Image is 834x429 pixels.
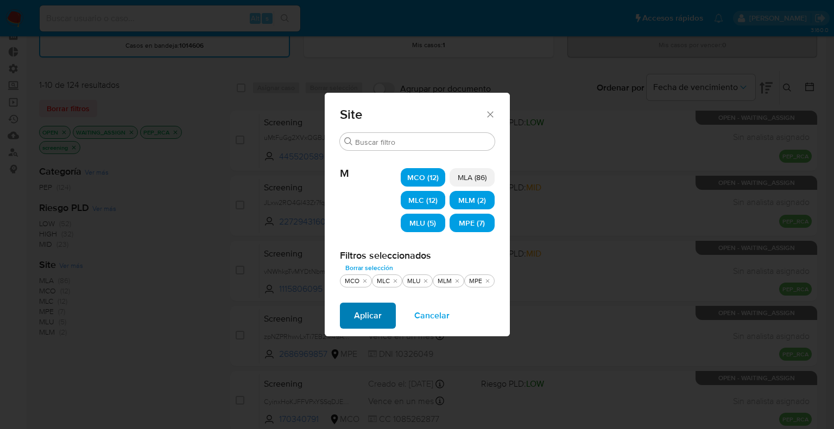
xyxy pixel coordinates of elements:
[340,249,495,261] h2: Filtros seleccionados
[401,168,446,187] div: MCO (12)
[453,277,462,285] button: quitar MLM
[401,214,446,232] div: MLU (5)
[344,137,353,146] button: Buscar
[435,277,454,286] div: MLM
[375,277,392,286] div: MLC
[391,277,400,285] button: quitar MLC
[459,217,485,228] span: MPE (7)
[408,195,438,206] span: MLC (12)
[409,217,436,228] span: MLU (5)
[485,109,495,119] button: Cerrar
[414,304,450,328] span: Cancelar
[421,277,430,285] button: quitar MLU
[354,304,382,328] span: Aplicar
[400,303,464,329] button: Cancelar
[340,151,401,180] span: M
[405,277,422,286] div: MLU
[361,277,369,285] button: quitar MCO
[343,277,362,286] div: MCO
[401,191,446,209] div: MLC (12)
[340,303,396,329] button: Aplicar
[458,172,486,183] span: MLA (86)
[458,195,486,206] span: MLM (2)
[450,168,495,187] div: MLA (86)
[340,108,485,121] span: Site
[345,262,393,273] span: Borrar selección
[355,137,490,147] input: Buscar filtro
[450,214,495,232] div: MPE (7)
[407,172,439,183] span: MCO (12)
[467,277,484,286] div: MPE
[340,261,399,274] button: Borrar selección
[450,191,495,209] div: MLM (2)
[483,277,492,285] button: quitar MPE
